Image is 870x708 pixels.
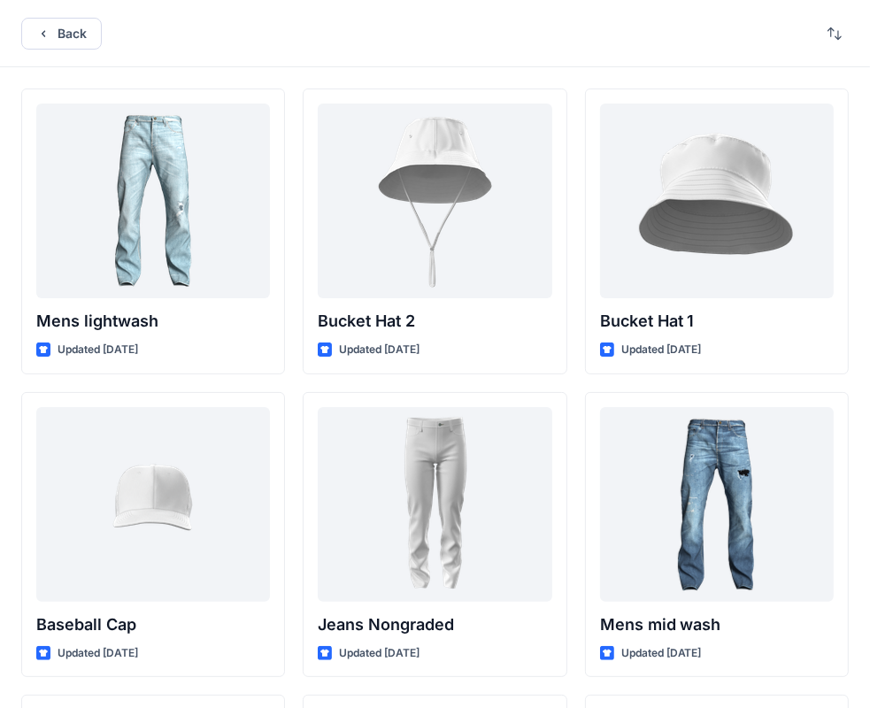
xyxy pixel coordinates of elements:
[318,309,551,334] p: Bucket Hat 2
[21,18,102,50] button: Back
[600,309,834,334] p: Bucket Hat 1
[36,612,270,637] p: Baseball Cap
[318,407,551,602] a: Jeans Nongraded
[600,612,834,637] p: Mens mid wash
[36,407,270,602] a: Baseball Cap
[339,644,420,663] p: Updated [DATE]
[621,341,702,359] p: Updated [DATE]
[58,341,138,359] p: Updated [DATE]
[318,612,551,637] p: Jeans Nongraded
[36,104,270,298] a: Mens lightwash
[600,407,834,602] a: Mens mid wash
[600,104,834,298] a: Bucket Hat 1
[58,644,138,663] p: Updated [DATE]
[36,309,270,334] p: Mens lightwash
[318,104,551,298] a: Bucket Hat 2
[621,644,702,663] p: Updated [DATE]
[339,341,420,359] p: Updated [DATE]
